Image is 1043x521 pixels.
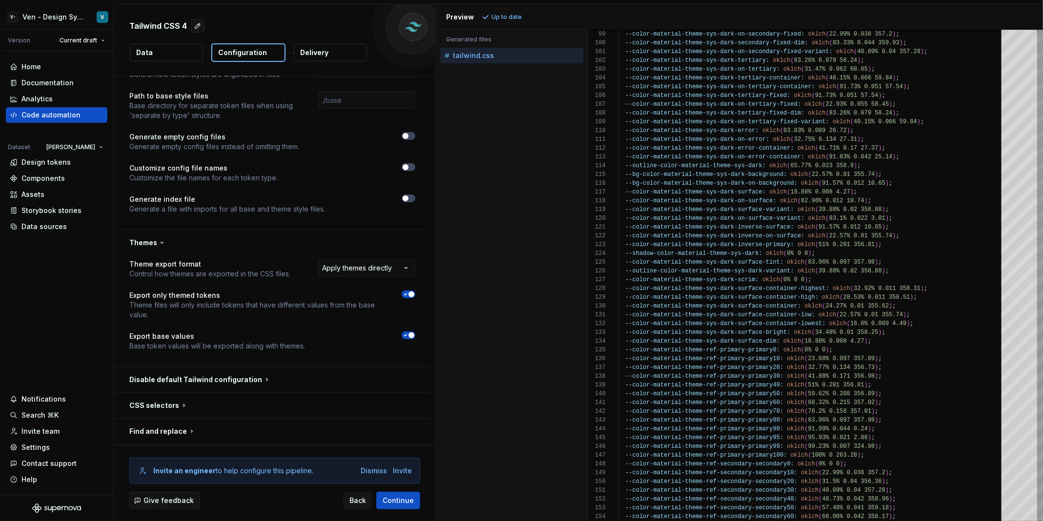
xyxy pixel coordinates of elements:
[625,180,798,187] span: --bg-color-material-theme-sys-dark-on-background:
[783,66,801,73] span: oklch
[857,162,860,169] span: ;
[349,496,366,505] span: Back
[129,173,278,183] p: Customize the file names for each token type.
[625,136,769,143] span: --color-material-theme-sys-dark-on-error:
[6,171,107,186] a: Components
[376,492,420,509] button: Continue
[21,78,74,88] div: Documentation
[808,31,826,38] span: oklch
[815,224,818,231] span: (
[625,215,801,222] span: --color-material-theme-sys-dark-on-surface-variant
[440,50,584,61] button: tailwind.css
[868,66,871,73] span: )
[850,215,868,222] span: 0.022
[808,171,812,178] span: (
[882,224,885,231] span: )
[21,222,67,232] div: Data sources
[22,12,85,22] div: Ven - Design System Test
[21,157,71,167] div: Design tokens
[780,197,798,204] span: oklch
[21,174,65,183] div: Components
[361,466,387,476] div: Dismiss
[625,31,801,38] span: --color-material-theme-sys-dark-on-secondary-fixed
[7,11,19,23] div: V-
[871,232,892,239] span: 355.74
[383,496,414,505] span: Continue
[917,118,920,125] span: )
[21,475,37,484] div: Help
[864,83,882,90] span: 0.051
[32,503,81,513] a: Supernova Logo
[625,75,801,81] span: --color-material-theme-sys-dark-tertiary-container
[900,48,920,55] span: 357.28
[875,171,879,178] span: )
[60,37,97,44] span: Current draft
[787,162,790,169] span: (
[875,154,892,160] span: 25.14
[818,180,822,187] span: (
[6,440,107,455] a: Settings
[588,91,606,100] div: 106
[625,171,787,178] span: --bg-color-material-theme-sys-dark-background:
[625,39,801,46] span: --color-material-theme-sys-dark-secondary-fixed-di
[829,127,847,134] span: 26.72
[588,144,606,153] div: 112
[801,39,808,46] span: m:
[55,34,109,47] button: Current draft
[882,145,885,152] span: ;
[804,101,822,108] span: oklch
[875,110,892,116] span: 58.24
[861,92,879,99] span: 57.54
[794,92,812,99] span: oklch
[815,162,833,169] span: 0.023
[871,215,885,222] span: 3.01
[826,215,829,222] span: (
[588,205,606,214] div: 119
[136,48,153,58] p: Data
[798,224,815,231] span: oklch
[300,48,328,58] p: Delivery
[143,496,194,505] span: Give feedback
[885,206,889,213] span: ;
[588,240,606,249] div: 123
[864,197,868,204] span: )
[854,75,871,81] span: 0.066
[801,66,804,73] span: (
[8,143,30,151] div: Dataset
[801,197,822,204] span: 82.96%
[871,101,889,108] span: 58.45
[836,189,850,195] span: 4.27
[588,179,606,188] div: 116
[857,57,860,64] span: )
[854,162,857,169] span: )
[588,65,606,74] div: 103
[812,39,829,46] span: oklch
[850,66,868,73] span: 60.05
[773,136,791,143] span: oklch
[343,492,372,509] button: Back
[129,194,325,204] p: Generate index file
[446,36,578,43] p: Generated files
[588,161,606,170] div: 114
[893,110,896,116] span: )
[836,83,839,90] span: (
[829,66,847,73] span: 0.062
[588,56,606,65] div: 102
[826,101,847,108] span: 22.93%
[815,145,818,152] span: (
[829,39,833,46] span: (
[794,57,815,64] span: 83.26%
[889,101,892,108] span: )
[6,456,107,471] button: Contact support
[2,6,111,27] button: V-Ven - Design System TestV
[588,232,606,240] div: 122
[625,118,801,125] span: --color-material-theme-sys-dark-on-tertiary-fixed-
[871,66,875,73] span: ;
[822,180,843,187] span: 91.57%
[843,206,858,213] span: 0.02
[882,206,885,213] span: )
[900,39,903,46] span: )
[839,136,857,143] span: 27.31
[801,83,815,90] span: ner:
[129,101,300,120] p: Base directory for separate token files when using 'separate by type' structure.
